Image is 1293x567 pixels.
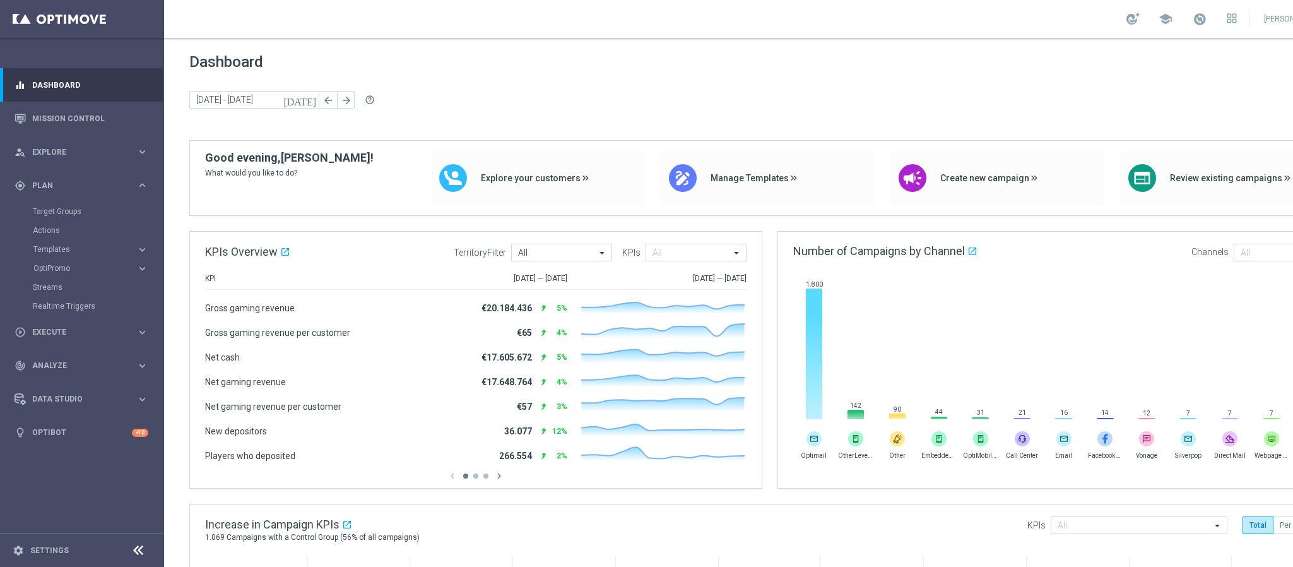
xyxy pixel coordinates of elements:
button: person_search Explore keyboard_arrow_right [14,147,149,157]
div: +10 [132,429,148,437]
i: gps_fixed [15,180,26,191]
a: Streams [33,282,131,292]
div: Templates [33,246,136,253]
a: Settings [30,547,69,554]
button: track_changes Analyze keyboard_arrow_right [14,361,149,371]
div: Dashboard [15,68,148,102]
i: settings [13,545,24,556]
button: gps_fixed Plan keyboard_arrow_right [14,181,149,191]
a: Dashboard [32,68,148,102]
button: lightbulb Optibot +10 [14,427,149,438]
a: Mission Control [32,102,148,135]
span: Explore [32,148,136,156]
button: Templates keyboard_arrow_right [33,244,149,254]
div: Execute [15,326,136,338]
i: keyboard_arrow_right [136,263,148,275]
div: Templates [33,240,163,259]
span: Execute [32,328,136,336]
i: equalizer [15,80,26,91]
i: keyboard_arrow_right [136,244,148,256]
button: OptiPromo keyboard_arrow_right [33,263,149,273]
div: Mission Control [15,102,148,135]
i: keyboard_arrow_right [136,326,148,338]
div: Target Groups [33,202,163,221]
i: lightbulb [15,427,26,438]
a: Optibot [32,416,132,450]
button: play_circle_outline Execute keyboard_arrow_right [14,327,149,337]
i: keyboard_arrow_right [136,179,148,191]
button: equalizer Dashboard [14,80,149,90]
i: play_circle_outline [15,326,26,338]
div: OptiPromo [33,259,163,278]
div: OptiPromo [33,265,136,272]
button: Data Studio keyboard_arrow_right [14,394,149,404]
div: Explore [15,146,136,158]
div: Plan [15,180,136,191]
span: school [1159,12,1172,26]
span: Data Studio [32,395,136,403]
div: Streams [33,278,163,297]
span: OptiPromo [33,265,124,272]
i: keyboard_arrow_right [136,146,148,158]
div: Realtime Triggers [33,297,163,316]
i: keyboard_arrow_right [136,393,148,405]
a: Actions [33,225,131,236]
div: Analyze [15,360,136,371]
button: Mission Control [14,114,149,124]
i: keyboard_arrow_right [136,360,148,372]
div: Optibot [15,416,148,450]
span: Templates [33,246,124,253]
a: Target Groups [33,206,131,217]
div: Actions [33,221,163,240]
i: person_search [15,146,26,158]
div: Data Studio [15,393,136,405]
a: Realtime Triggers [33,301,131,311]
span: Analyze [32,362,136,369]
i: track_changes [15,360,26,371]
span: Plan [32,182,136,189]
